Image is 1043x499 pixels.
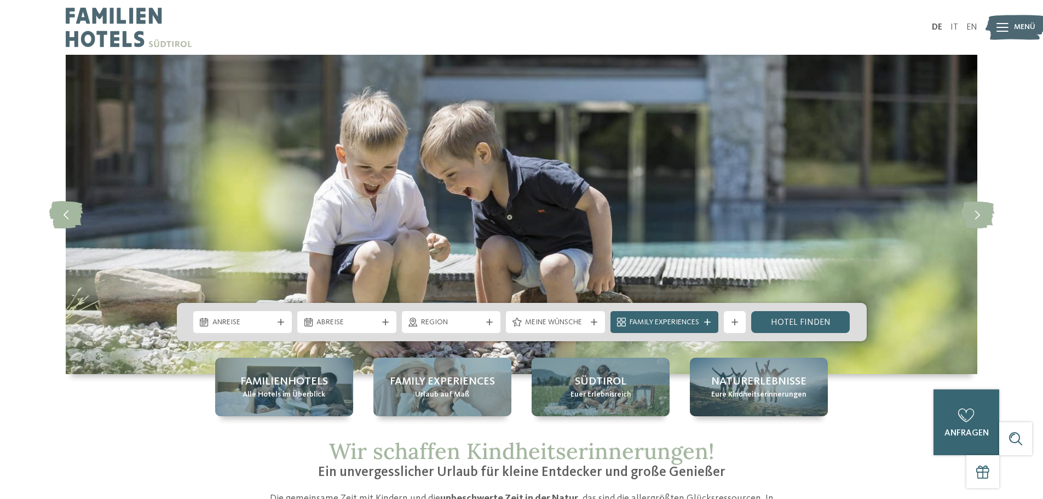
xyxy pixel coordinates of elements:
a: Unsere Philosophie: nur das Beste für Kinder! Familienhotels Alle Hotels im Überblick [215,358,353,416]
span: anfragen [944,429,989,438]
span: Family Experiences [390,374,495,389]
span: Family Experiences [630,317,699,328]
span: Eure Kindheitserinnerungen [711,389,806,400]
span: Menü [1014,22,1035,33]
a: Unsere Philosophie: nur das Beste für Kinder! Naturerlebnisse Eure Kindheitserinnerungen [690,358,828,416]
span: Euer Erlebnisreich [571,389,631,400]
span: Abreise [316,317,377,328]
img: Unsere Philosophie: nur das Beste für Kinder! [66,55,977,374]
span: Alle Hotels im Überblick [243,389,325,400]
a: Hotel finden [751,311,850,333]
span: Urlaub auf Maß [415,389,469,400]
a: EN [966,23,977,32]
a: Unsere Philosophie: nur das Beste für Kinder! Südtirol Euer Erlebnisreich [532,358,670,416]
span: Südtirol [575,374,626,389]
a: IT [950,23,958,32]
span: Meine Wünsche [525,317,586,328]
a: DE [932,23,942,32]
a: Unsere Philosophie: nur das Beste für Kinder! Family Experiences Urlaub auf Maß [373,358,511,416]
span: Naturerlebnisse [711,374,806,389]
span: Familienhotels [240,374,328,389]
span: Anreise [212,317,273,328]
span: Region [421,317,482,328]
span: Ein unvergesslicher Urlaub für kleine Entdecker und große Genießer [318,466,725,479]
span: Wir schaffen Kindheitserinnerungen! [329,437,714,465]
a: anfragen [933,389,999,455]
